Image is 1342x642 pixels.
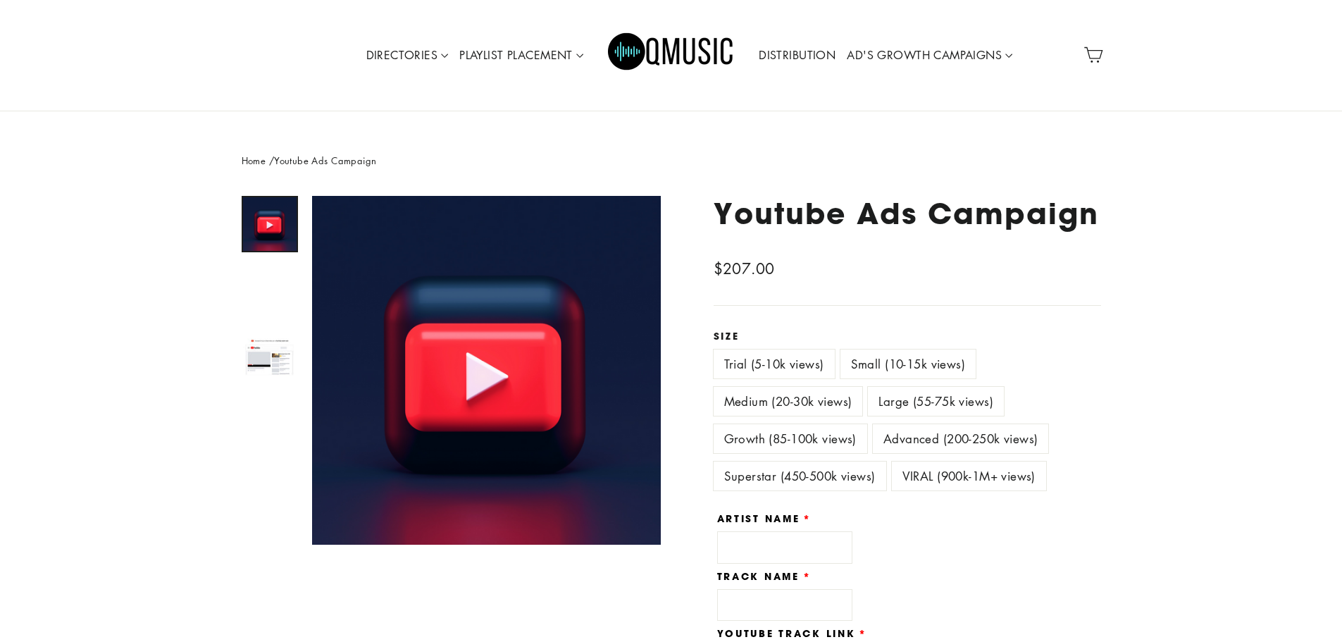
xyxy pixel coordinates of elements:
img: Youtube Ads Campaign [243,197,297,251]
img: Youtube Ads Campaign [243,338,297,376]
label: Youtube Track Link [717,628,868,639]
label: Advanced (200-250k views) [873,424,1049,453]
img: Q Music Promotions [608,23,735,87]
label: Trial (5-10k views) [714,350,835,378]
label: Track Name [717,571,812,582]
div: Primary [317,14,1026,97]
h1: Youtube Ads Campaign [714,196,1101,230]
label: VIRAL (900k-1M+ views) [892,462,1046,490]
a: AD'S GROWTH CAMPAIGNS [841,39,1018,72]
label: Size [714,331,1101,342]
span: / [269,154,274,167]
label: Growth (85-100k views) [714,424,867,453]
a: PLAYLIST PLACEMENT [454,39,589,72]
a: Home [242,154,266,167]
a: DISTRIBUTION [753,39,841,72]
label: Large (55-75k views) [868,387,1004,416]
span: $207.00 [714,259,775,278]
nav: breadcrumbs [242,154,1101,168]
label: Artist Name [717,513,812,524]
a: DIRECTORIES [361,39,454,72]
label: Superstar (450-500k views) [714,462,886,490]
label: Small (10-15k views) [840,350,976,378]
label: Medium (20-30k views) [714,387,863,416]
